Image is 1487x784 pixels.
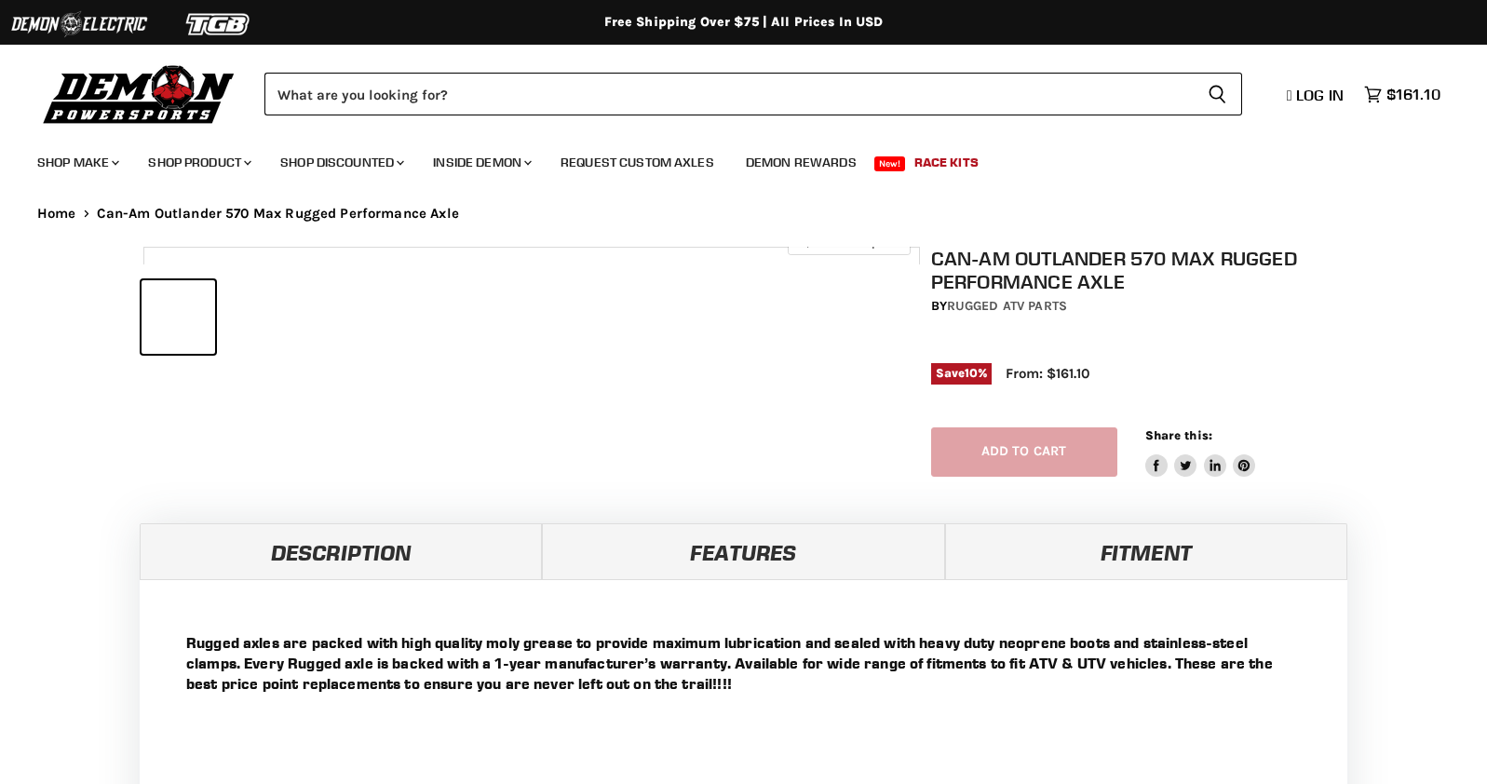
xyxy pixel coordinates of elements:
p: Rugged axles are packed with high quality moly grease to provide maximum lubrication and sealed w... [186,632,1301,694]
a: Home [37,206,76,222]
aside: Share this: [1145,427,1256,477]
a: Description [140,523,542,579]
button: Search [1193,73,1242,115]
input: Search [264,73,1193,115]
img: Demon Electric Logo 2 [9,7,149,42]
span: New! [874,156,906,171]
span: Can-Am Outlander 570 Max Rugged Performance Axle [97,206,459,222]
form: Product [264,73,1242,115]
div: by [931,296,1355,317]
span: 10 [965,366,978,380]
a: Shop Discounted [266,143,415,182]
span: $161.10 [1386,86,1440,103]
span: Log in [1296,86,1344,104]
button: Can-Am Outlander 570 Max Rugged Performance Axle thumbnail [379,280,453,354]
span: Click to expand [797,235,900,249]
h1: Can-Am Outlander 570 Max Rugged Performance Axle [931,247,1355,293]
a: $161.10 [1355,81,1450,108]
a: Rugged ATV Parts [947,298,1067,314]
a: Log in [1278,87,1355,103]
span: From: $161.10 [1006,365,1089,382]
button: Can-Am Outlander 570 Max Rugged Performance Axle thumbnail [300,280,373,354]
a: Demon Rewards [732,143,871,182]
button: Can-Am Outlander 570 Max Rugged Performance Axle thumbnail [142,280,215,354]
span: Share this: [1145,428,1212,442]
ul: Main menu [23,136,1436,182]
button: Can-Am Outlander 570 Max Rugged Performance Axle thumbnail [221,280,294,354]
img: Demon Powersports [37,61,241,127]
a: Shop Make [23,143,130,182]
a: Request Custom Axles [547,143,728,182]
a: Shop Product [134,143,263,182]
img: TGB Logo 2 [149,7,289,42]
a: Features [542,523,944,579]
a: Inside Demon [419,143,543,182]
span: Save % [931,363,993,384]
a: Fitment [945,523,1347,579]
a: Race Kits [900,143,993,182]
